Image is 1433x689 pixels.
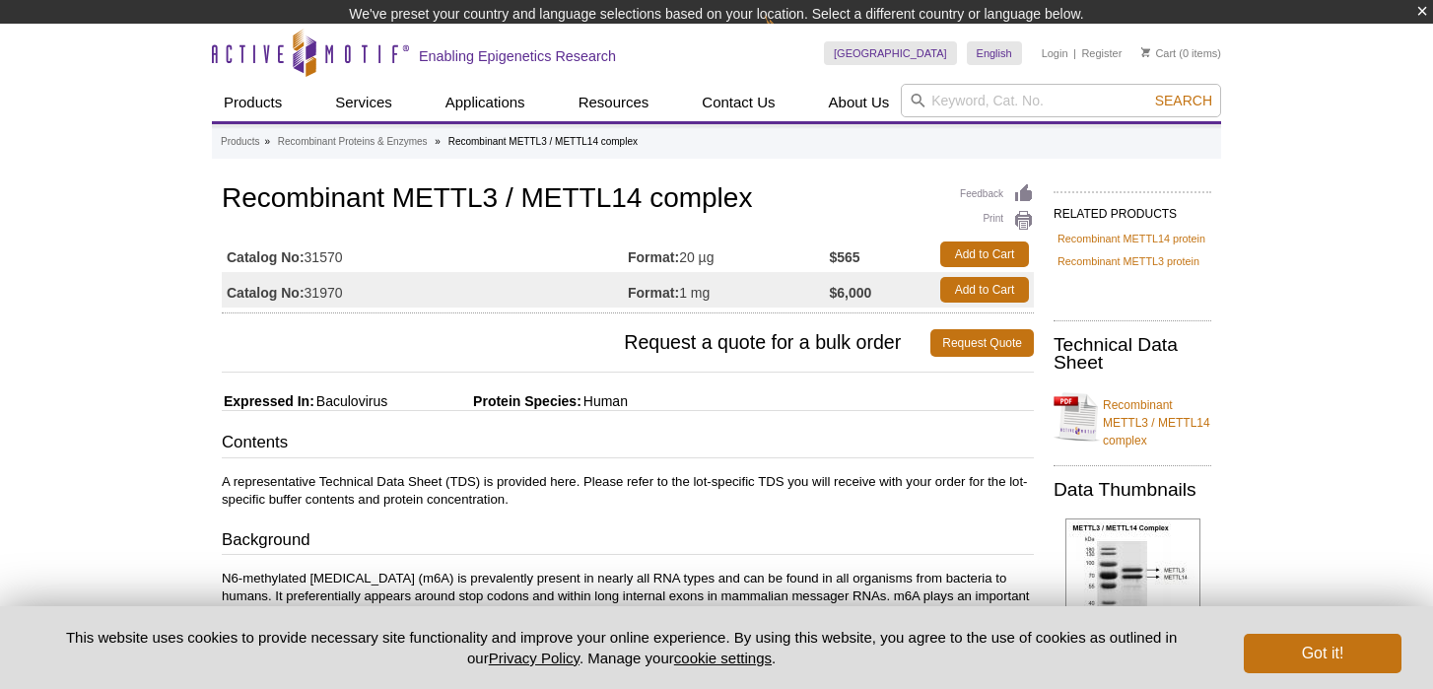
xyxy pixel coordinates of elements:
a: Cart [1141,46,1176,60]
strong: Format: [628,248,679,266]
li: » [435,136,441,147]
button: cookie settings [674,650,772,666]
a: Applications [434,84,537,121]
a: Login [1042,46,1068,60]
li: (0 items) [1141,41,1221,65]
span: Baculovirus [314,393,387,409]
h2: RELATED PRODUCTS [1054,191,1211,227]
a: About Us [817,84,902,121]
button: Search [1149,92,1218,109]
h2: Technical Data Sheet [1054,336,1211,372]
td: 1 mg [628,272,830,308]
span: Request a quote for a bulk order [222,329,930,357]
h3: Background [222,528,1034,556]
a: [GEOGRAPHIC_DATA] [824,41,957,65]
strong: Catalog No: [227,248,305,266]
a: Products [221,133,259,151]
a: English [967,41,1022,65]
span: Expressed In: [222,393,314,409]
li: Recombinant METTL3 / METTL14 complex [448,136,638,147]
a: Recombinant METTL14 protein [1058,230,1205,247]
a: Request Quote [930,329,1034,357]
a: Services [323,84,404,121]
strong: Format: [628,284,679,302]
input: Keyword, Cat. No. [901,84,1221,117]
strong: $565 [830,248,860,266]
img: Change Here [765,15,817,61]
td: 20 µg [628,237,830,272]
a: Add to Cart [940,241,1029,267]
strong: Catalog No: [227,284,305,302]
span: Protein Species: [391,393,581,409]
a: Recombinant METTL3 / METTL14 complex [1054,384,1211,449]
a: Add to Cart [940,277,1029,303]
p: A representative Technical Data Sheet (TDS) is provided here. Please refer to the lot-specific TD... [222,473,1034,509]
a: Print [960,210,1034,232]
a: Products [212,84,294,121]
td: 31570 [222,237,628,272]
img: Recombinant METTL3 / METTL14 complex. [1065,518,1200,672]
a: Resources [567,84,661,121]
td: 31970 [222,272,628,308]
span: Search [1155,93,1212,108]
li: | [1073,41,1076,65]
li: » [264,136,270,147]
h1: Recombinant METTL3 / METTL14 complex [222,183,1034,217]
button: Got it! [1244,634,1401,673]
a: Register [1081,46,1122,60]
a: Recombinant METTL3 protein [1058,252,1199,270]
h3: Contents [222,431,1034,458]
h2: Data Thumbnails [1054,481,1211,499]
a: Recombinant Proteins & Enzymes [278,133,428,151]
a: Contact Us [690,84,786,121]
h2: Enabling Epigenetics Research [419,47,616,65]
a: Feedback [960,183,1034,205]
p: This website uses cookies to provide necessary site functionality and improve your online experie... [32,627,1211,668]
strong: $6,000 [830,284,872,302]
span: Human [581,393,628,409]
img: Your Cart [1141,47,1150,57]
a: Privacy Policy [489,650,580,666]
